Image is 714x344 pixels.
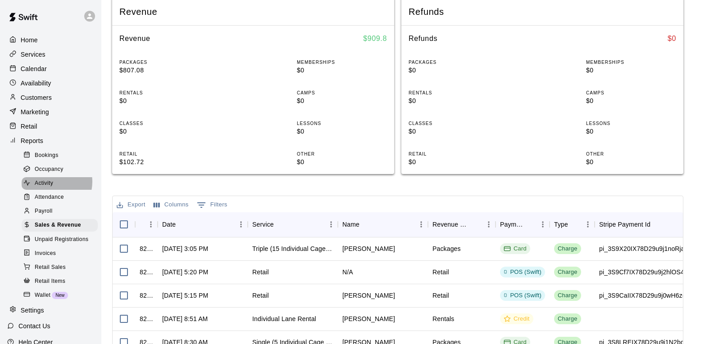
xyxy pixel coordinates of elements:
[536,218,550,231] button: Menu
[22,177,101,191] a: Activity
[35,291,50,300] span: Wallet
[581,218,595,231] button: Menu
[409,96,499,106] p: $0
[409,66,499,75] p: $0
[119,89,209,96] p: RENTALS
[21,107,49,116] p: Marketing
[22,246,101,260] a: Invoices
[7,76,94,90] div: Availability
[234,218,248,231] button: Menu
[274,218,287,231] button: Sort
[22,219,98,232] div: Sales & Revenue
[135,212,158,237] div: InvoiceId
[35,179,53,188] span: Activity
[22,275,98,288] div: Retail Items
[35,263,66,272] span: Retail Sales
[162,291,208,300] div: Sep 19, 2025, 5:15 PM
[195,198,230,212] button: Show filters
[432,244,461,253] div: Packages
[22,232,101,246] a: Unpaid Registrations
[409,89,499,96] p: RENTALS
[21,36,38,45] p: Home
[52,293,68,298] span: New
[252,291,269,300] div: Retail
[22,260,101,274] a: Retail Sales
[35,151,59,160] span: Bookings
[599,212,650,237] div: Stripe Payment Id
[668,33,676,45] h6: $ 0
[496,212,550,237] div: Payment Method
[22,205,98,218] div: Payroll
[35,277,65,286] span: Retail Items
[21,136,43,145] p: Reports
[140,244,153,253] div: 827096
[22,148,101,162] a: Bookings
[35,221,81,230] span: Sales & Revenue
[21,306,44,315] p: Settings
[428,212,496,237] div: Revenue Category
[119,6,387,18] span: Revenue
[252,268,269,277] div: Retail
[359,218,372,231] button: Sort
[297,120,387,127] p: LESSONS
[7,91,94,104] div: Customers
[586,157,676,167] p: $0
[21,122,37,131] p: Retail
[119,33,150,45] h6: Revenue
[599,268,692,277] div: pi_3S9Cf7IX78D29u9j2hlOS4Bp
[35,165,64,174] span: Occupancy
[7,134,94,147] a: Reports
[21,79,51,88] p: Availability
[500,212,523,237] div: Payment Method
[119,151,209,157] p: RETAIL
[650,218,663,231] button: Sort
[469,218,482,231] button: Sort
[586,151,676,157] p: OTHER
[119,66,209,75] p: $807.08
[119,96,209,106] p: $0
[22,205,101,219] a: Payroll
[22,149,98,162] div: Bookings
[140,291,153,300] div: 825853
[342,314,395,323] div: Darin Amick
[558,245,578,253] div: Charge
[144,218,158,231] button: Menu
[22,233,98,246] div: Unpaid Registrations
[586,89,676,96] p: CAMPS
[568,218,581,231] button: Sort
[22,288,101,302] a: WalletNew
[482,218,496,231] button: Menu
[297,151,387,157] p: OTHER
[342,291,395,300] div: Darin Amick
[586,59,676,66] p: MEMBERSHIPS
[252,212,274,237] div: Service
[550,212,595,237] div: Type
[7,62,94,76] div: Calendar
[504,315,530,323] div: Credit
[414,218,428,231] button: Menu
[432,314,455,323] div: Rentals
[297,66,387,75] p: $0
[22,177,98,190] div: Activity
[140,314,153,323] div: 821155
[504,291,541,300] div: POS (Swift)
[558,268,578,277] div: Charge
[21,50,45,59] p: Services
[7,120,94,133] div: Retail
[22,191,98,204] div: Attendance
[342,212,359,237] div: Name
[7,33,94,47] a: Home
[35,193,64,202] span: Attendance
[586,120,676,127] p: LESSONS
[599,291,695,300] div: pi_3S9CaIIX78D29u9j0wH6zoCE
[599,244,694,253] div: pi_3S9X20IX78D29u9j1noRjaUA
[7,105,94,119] a: Marketing
[248,212,338,237] div: Service
[35,249,56,258] span: Invoices
[7,48,94,61] a: Services
[409,6,676,18] span: Refunds
[297,89,387,96] p: CAMPS
[162,314,208,323] div: Sep 17, 2025, 8:51 AM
